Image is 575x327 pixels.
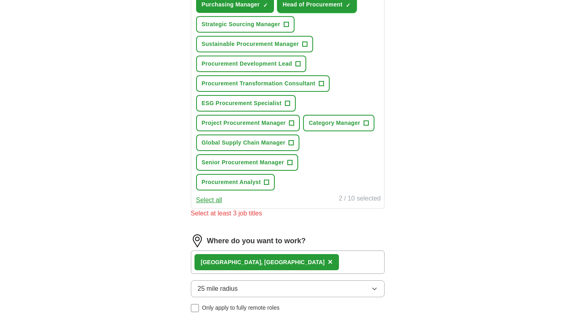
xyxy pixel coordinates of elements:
[191,280,385,297] button: 25 mile radius
[202,20,280,29] span: Strategic Sourcing Manager
[339,194,381,205] div: 2 / 10 selected
[202,40,299,48] span: Sustainable Procurement Manager
[191,304,199,312] input: Only apply to fully remote roles
[207,236,306,246] label: Where do you want to work?
[303,115,374,131] button: Category Manager
[196,174,275,190] button: Procurement Analyst
[196,135,300,151] button: Global Supply Chain Manager
[191,234,204,247] img: location.png
[196,95,296,112] button: ESG Procurement Specialist
[346,2,351,8] span: ✓
[191,209,385,218] div: Select at least 3 job titles
[196,36,313,52] button: Sustainable Procurement Manager
[309,119,360,127] span: Category Manager
[196,154,298,171] button: Senior Procurement Manager
[202,60,293,68] span: Procurement Development Lead
[198,284,238,294] span: 25 mile radius
[196,56,307,72] button: Procurement Development Lead
[196,75,330,92] button: Procurement Transformation Consultant
[202,139,286,147] span: Global Supply Chain Manager
[202,178,261,186] span: Procurement Analyst
[202,119,286,127] span: Project Procurement Manager
[202,99,282,108] span: ESG Procurement Specialist
[196,16,295,33] button: Strategic Sourcing Manager
[202,304,280,312] span: Only apply to fully remote roles
[263,2,268,8] span: ✓
[196,195,222,205] button: Select all
[328,256,332,268] button: ×
[202,158,284,167] span: Senior Procurement Manager
[202,0,260,9] span: Purchasing Manager
[202,79,316,88] span: Procurement Transformation Consultant
[196,115,300,131] button: Project Procurement Manager
[201,258,325,267] div: [GEOGRAPHIC_DATA], [GEOGRAPHIC_DATA]
[328,257,332,266] span: ×
[283,0,343,9] span: Head of Procurement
